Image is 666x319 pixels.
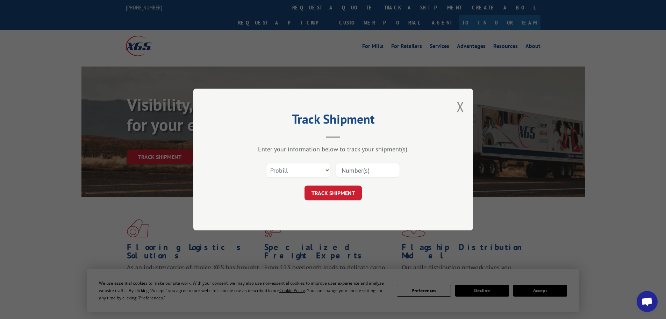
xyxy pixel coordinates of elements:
div: Enter your information below to track your shipment(s). [228,145,438,153]
a: Open chat [637,291,658,312]
button: Close modal [457,97,464,116]
input: Number(s) [336,163,400,178]
button: TRACK SHIPMENT [305,186,362,200]
h2: Track Shipment [228,114,438,127]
